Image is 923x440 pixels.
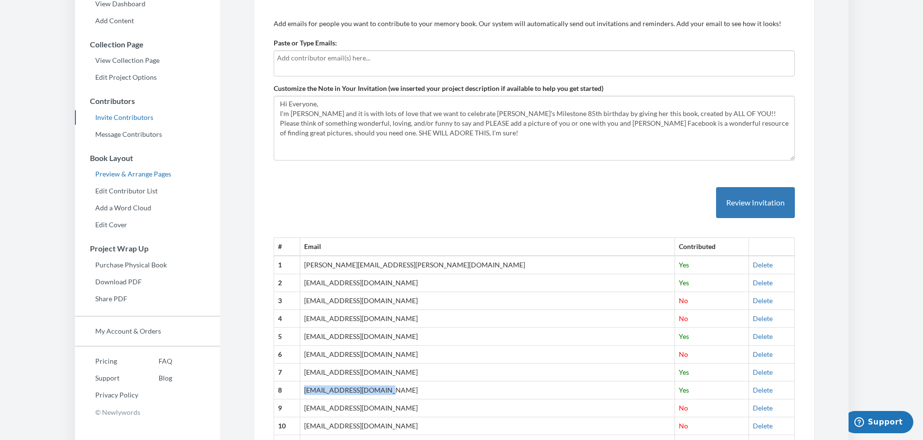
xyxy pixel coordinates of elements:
[75,70,220,85] a: Edit Project Options
[679,332,689,340] span: Yes
[274,417,300,435] th: 10
[274,19,795,29] p: Add emails for people you want to contribute to your memory book. Our system will automatically s...
[753,314,773,323] a: Delete
[274,238,300,256] th: #
[75,218,220,232] a: Edit Cover
[75,244,220,253] h3: Project Wrap Up
[753,368,773,376] a: Delete
[75,110,220,125] a: Invite Contributors
[75,14,220,28] a: Add Content
[716,187,795,219] button: Review Invitation
[300,310,675,328] td: [EMAIL_ADDRESS][DOMAIN_NAME]
[300,381,675,399] td: [EMAIL_ADDRESS][DOMAIN_NAME]
[138,371,172,385] a: Blog
[274,364,300,381] th: 7
[75,201,220,215] a: Add a Word Cloud
[679,296,688,305] span: No
[274,381,300,399] th: 8
[679,368,689,376] span: Yes
[274,256,300,274] th: 1
[75,324,220,338] a: My Account & Orders
[679,350,688,358] span: No
[75,292,220,306] a: Share PDF
[75,53,220,68] a: View Collection Page
[753,386,773,394] a: Delete
[274,346,300,364] th: 6
[753,332,773,340] a: Delete
[75,258,220,272] a: Purchase Physical Book
[274,84,603,93] label: Customize the Note in Your Invitation (we inserted your project description if available to help ...
[75,40,220,49] h3: Collection Page
[274,38,337,48] label: Paste or Type Emails:
[75,354,138,368] a: Pricing
[753,279,773,287] a: Delete
[274,310,300,328] th: 4
[753,296,773,305] a: Delete
[75,184,220,198] a: Edit Contributor List
[679,261,689,269] span: Yes
[75,388,138,402] a: Privacy Policy
[75,154,220,162] h3: Book Layout
[300,274,675,292] td: [EMAIL_ADDRESS][DOMAIN_NAME]
[274,96,795,161] textarea: Hi Everyone, I'm [PERSON_NAME] and it is with lots of love that we want to celebrate [PERSON_NAME...
[753,350,773,358] a: Delete
[300,328,675,346] td: [EMAIL_ADDRESS][DOMAIN_NAME]
[75,275,220,289] a: Download PDF
[679,279,689,287] span: Yes
[274,399,300,417] th: 9
[679,314,688,323] span: No
[75,127,220,142] a: Message Contributors
[274,328,300,346] th: 5
[675,238,748,256] th: Contributed
[274,292,300,310] th: 3
[753,404,773,412] a: Delete
[75,167,220,181] a: Preview & Arrange Pages
[753,422,773,430] a: Delete
[300,292,675,310] td: [EMAIL_ADDRESS][DOMAIN_NAME]
[75,405,220,420] p: © Newlywords
[300,346,675,364] td: [EMAIL_ADDRESS][DOMAIN_NAME]
[75,371,138,385] a: Support
[679,404,688,412] span: No
[300,256,675,274] td: [PERSON_NAME][EMAIL_ADDRESS][PERSON_NAME][DOMAIN_NAME]
[300,238,675,256] th: Email
[274,274,300,292] th: 2
[849,411,913,435] iframe: Opens a widget where you can chat to one of our agents
[75,97,220,105] h3: Contributors
[300,417,675,435] td: [EMAIL_ADDRESS][DOMAIN_NAME]
[753,261,773,269] a: Delete
[679,422,688,430] span: No
[277,53,789,63] input: Add contributor email(s) here...
[300,399,675,417] td: [EMAIL_ADDRESS][DOMAIN_NAME]
[300,364,675,381] td: [EMAIL_ADDRESS][DOMAIN_NAME]
[679,386,689,394] span: Yes
[138,354,172,368] a: FAQ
